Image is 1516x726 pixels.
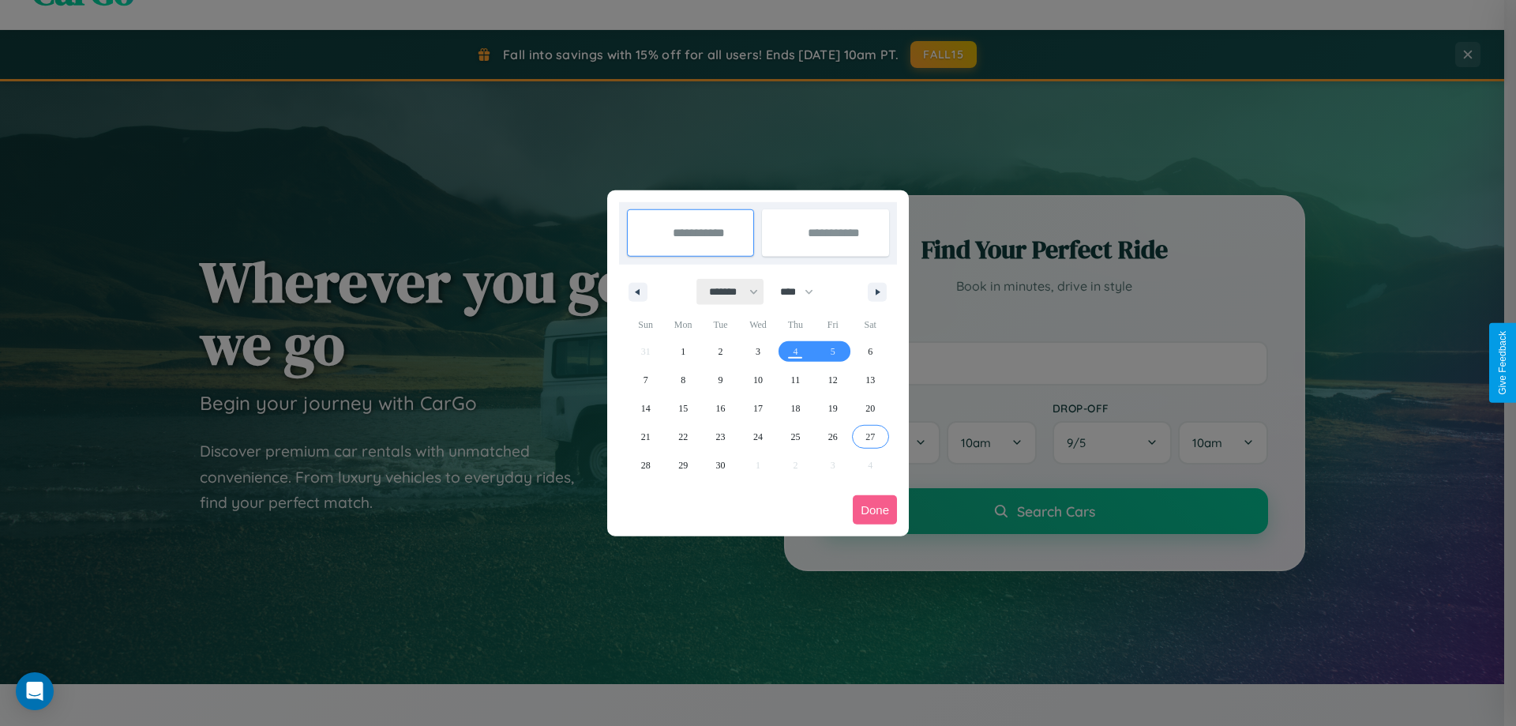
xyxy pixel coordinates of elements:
span: 20 [865,394,875,423]
button: 28 [627,451,664,480]
button: 12 [814,366,851,394]
button: 27 [852,423,889,451]
span: Sat [852,312,889,337]
span: 4 [793,337,797,366]
button: 4 [777,337,814,366]
span: 1 [681,337,685,366]
button: 22 [664,423,701,451]
button: 9 [702,366,739,394]
span: 2 [719,337,723,366]
span: 21 [641,423,651,451]
span: 22 [678,423,688,451]
span: 13 [865,366,875,394]
span: Sun [627,312,664,337]
button: 29 [664,451,701,480]
button: 6 [852,337,889,366]
span: 30 [716,451,726,480]
div: Give Feedback [1497,331,1508,395]
span: 5 [831,337,835,366]
button: 7 [627,366,664,394]
button: 18 [777,394,814,423]
button: 11 [777,366,814,394]
span: 18 [790,394,800,423]
span: Thu [777,312,814,337]
span: 14 [641,394,651,423]
span: 15 [678,394,688,423]
button: 30 [702,451,739,480]
span: 12 [828,366,838,394]
span: Wed [739,312,776,337]
button: 10 [739,366,776,394]
span: 6 [868,337,872,366]
span: 7 [644,366,648,394]
span: 25 [790,423,800,451]
button: 8 [664,366,701,394]
span: 19 [828,394,838,423]
div: Open Intercom Messenger [16,672,54,710]
span: Mon [664,312,701,337]
button: 25 [777,423,814,451]
span: 29 [678,451,688,480]
button: Done [853,495,897,525]
button: 15 [664,394,701,423]
span: 23 [716,423,726,451]
button: 24 [739,423,776,451]
button: 14 [627,394,664,423]
button: 21 [627,423,664,451]
button: 23 [702,423,739,451]
button: 17 [739,394,776,423]
button: 19 [814,394,851,423]
span: 3 [756,337,760,366]
button: 26 [814,423,851,451]
span: 24 [753,423,763,451]
span: 11 [791,366,801,394]
span: 26 [828,423,838,451]
span: 28 [641,451,651,480]
span: Fri [814,312,851,337]
span: 8 [681,366,685,394]
span: 27 [865,423,875,451]
button: 20 [852,394,889,423]
span: 17 [753,394,763,423]
button: 3 [739,337,776,366]
button: 16 [702,394,739,423]
button: 5 [814,337,851,366]
span: 10 [753,366,763,394]
span: 16 [716,394,726,423]
button: 1 [664,337,701,366]
span: Tue [702,312,739,337]
span: 9 [719,366,723,394]
button: 2 [702,337,739,366]
button: 13 [852,366,889,394]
